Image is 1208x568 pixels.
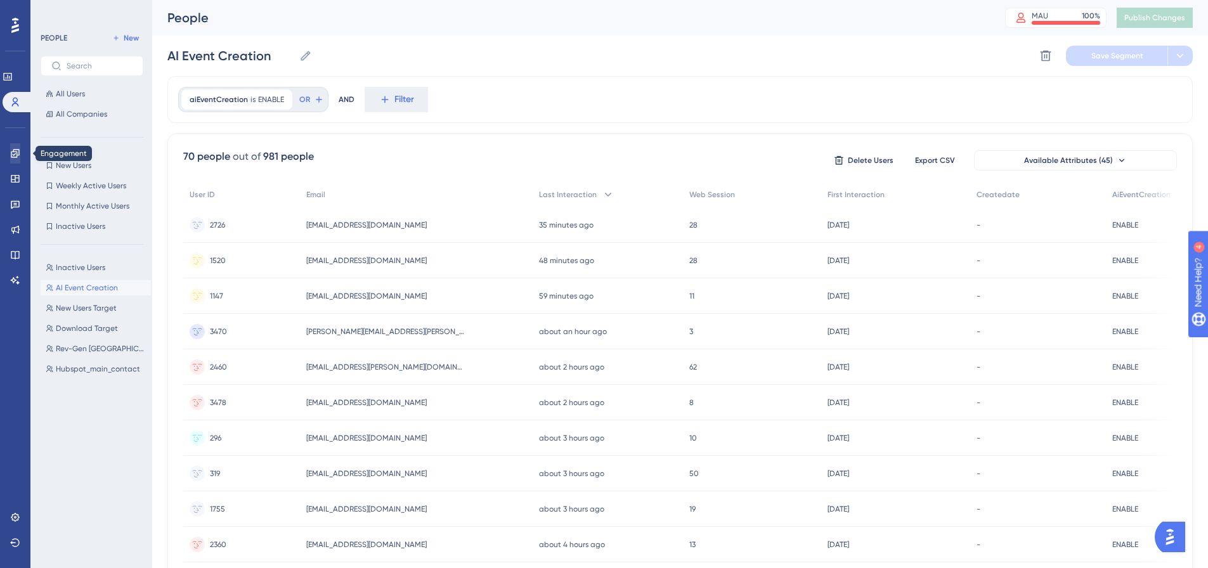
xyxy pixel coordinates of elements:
span: Email [306,190,325,200]
div: 70 people [183,149,230,164]
time: [DATE] [828,505,849,513]
time: [DATE] [828,221,849,229]
span: - [977,397,980,408]
button: Publish Changes [1117,8,1193,28]
button: AI Event Creation [41,280,151,295]
div: out of [233,149,261,164]
span: [EMAIL_ADDRESS][DOMAIN_NAME] [306,468,427,479]
span: New [124,33,139,43]
span: 319 [210,468,220,479]
span: [EMAIL_ADDRESS][DOMAIN_NAME] [306,504,427,514]
span: Rev-Gen [GEOGRAPHIC_DATA] [56,344,146,354]
span: ENABLE [1112,468,1138,479]
span: First Interaction [828,190,885,200]
span: [EMAIL_ADDRESS][DOMAIN_NAME] [306,291,427,301]
span: - [977,291,980,301]
time: [DATE] [828,363,849,371]
span: Web Session [689,190,735,200]
span: - [977,539,980,550]
span: 28 [689,220,698,230]
div: AND [339,87,354,112]
span: 2460 [210,362,227,372]
button: All Companies [41,106,143,122]
button: Hubspot_main_contact [41,361,151,377]
span: Monthly Active Users [56,201,129,211]
button: Save Segment [1066,46,1167,66]
button: Monthly Active Users [41,198,143,214]
span: - [977,326,980,337]
span: 8 [689,397,694,408]
span: - [977,504,980,514]
span: 1520 [210,255,226,266]
span: ENABLE [1112,326,1138,337]
span: 2360 [210,539,226,550]
span: All Companies [56,109,107,119]
button: Delete Users [832,150,895,171]
span: Available Attributes (45) [1024,155,1113,165]
span: - [977,468,980,479]
span: 1755 [210,504,225,514]
time: [DATE] [828,540,849,549]
time: [DATE] [828,434,849,442]
span: 3478 [210,397,226,408]
time: [DATE] [828,256,849,265]
span: Save Segment [1091,51,1143,61]
button: OR [297,89,325,110]
span: User ID [190,190,215,200]
span: Need Help? [30,3,79,18]
span: ENABLE [1112,255,1138,266]
span: ENABLE [1112,362,1138,372]
time: [DATE] [828,327,849,336]
span: [EMAIL_ADDRESS][PERSON_NAME][DOMAIN_NAME] [306,362,465,372]
time: 48 minutes ago [539,256,594,265]
time: about 2 hours ago [539,398,604,407]
span: Hubspot_main_contact [56,364,140,374]
time: about 3 hours ago [539,469,604,478]
span: ENABLE [1112,504,1138,514]
span: - [977,433,980,443]
span: ENABLE [1112,397,1138,408]
span: [EMAIL_ADDRESS][DOMAIN_NAME] [306,539,427,550]
button: Download Target [41,321,151,336]
span: [EMAIL_ADDRESS][DOMAIN_NAME] [306,220,427,230]
span: [EMAIL_ADDRESS][DOMAIN_NAME] [306,255,427,266]
span: [EMAIL_ADDRESS][DOMAIN_NAME] [306,433,427,443]
button: New Users Target [41,300,151,316]
time: [DATE] [828,469,849,478]
time: [DATE] [828,398,849,407]
iframe: UserGuiding AI Assistant Launcher [1155,518,1193,556]
span: 62 [689,362,697,372]
span: 296 [210,433,221,443]
span: 2726 [210,220,225,230]
div: 100 % [1082,11,1100,21]
button: Inactive Users [41,219,143,234]
button: New [108,30,143,46]
span: Createdate [977,190,1020,200]
span: AiEventCreation [1112,190,1171,200]
button: Available Attributes (45) [974,150,1177,171]
span: - [977,362,980,372]
span: Download Target [56,323,118,333]
span: OR [299,94,310,105]
button: Rev-Gen [GEOGRAPHIC_DATA] [41,341,151,356]
input: Segment Name [167,47,294,65]
span: 1147 [210,291,223,301]
span: ENABLE [1112,291,1138,301]
span: 10 [689,433,697,443]
span: aiEventCreation [190,94,248,105]
time: about 2 hours ago [539,363,604,371]
span: Inactive Users [56,221,105,231]
button: All Users [41,86,143,101]
span: [EMAIL_ADDRESS][DOMAIN_NAME] [306,397,427,408]
span: is [250,94,256,105]
span: ENABLE [1112,539,1138,550]
span: ENABLE [258,94,284,105]
button: Inactive Users [41,260,151,275]
span: Last Interaction [539,190,597,200]
time: 35 minutes ago [539,221,594,229]
time: about 4 hours ago [539,540,605,549]
span: Filter [394,92,414,107]
span: 28 [689,255,698,266]
span: ENABLE [1112,220,1138,230]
